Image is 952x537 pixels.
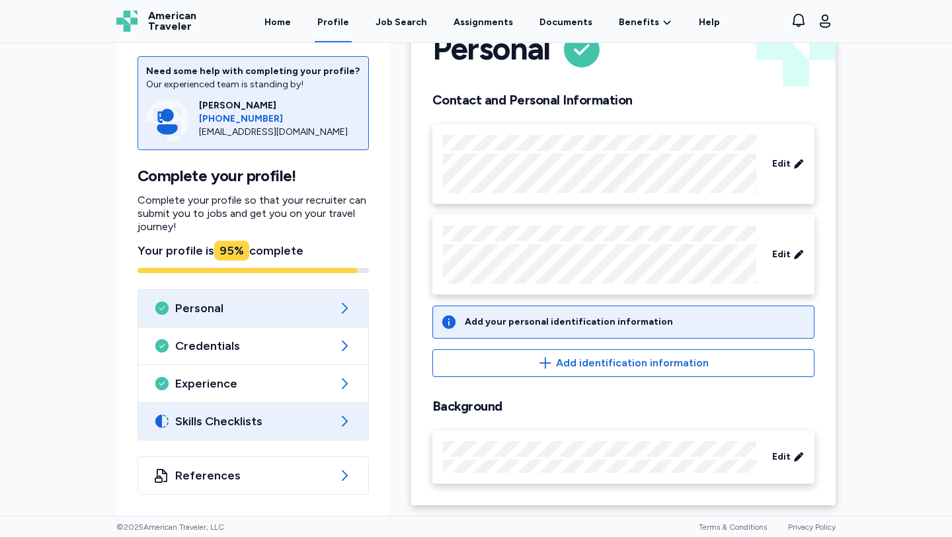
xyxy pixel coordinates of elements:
[432,349,814,377] button: Add identification information
[432,124,814,204] div: Edit
[175,468,331,483] span: References
[432,92,814,108] h2: Contact and Personal Information
[772,450,791,464] span: Edit
[148,11,196,32] span: American Traveler
[116,522,224,532] span: © 2025 American Traveler, LLC
[116,11,138,32] img: Logo
[199,99,360,112] div: [PERSON_NAME]
[619,16,672,29] a: Benefits
[214,241,249,261] div: 95 %
[138,194,369,233] p: Complete your profile so that your recruiter can submit you to jobs and get you on your travel jo...
[376,16,427,29] div: Job Search
[556,355,709,371] span: Add identification information
[138,241,369,260] div: Your profile is complete
[146,99,188,142] img: Consultant
[432,398,814,415] h2: Background
[699,522,767,532] a: Terms & Conditions
[175,413,331,429] span: Skills Checklists
[146,65,360,78] div: Need some help with completing your profile?
[138,166,369,186] h1: Complete your profile!
[199,112,360,126] a: [PHONE_NUMBER]
[432,215,814,295] div: Edit
[175,300,331,316] span: Personal
[772,248,791,261] span: Edit
[146,78,360,91] div: Our experienced team is standing by!
[432,431,814,484] div: Edit
[432,28,550,71] h1: Personal
[199,126,360,139] div: [EMAIL_ADDRESS][DOMAIN_NAME]
[465,315,673,329] div: Add your personal identification information
[175,338,331,354] span: Credentials
[315,1,352,42] a: Profile
[772,157,791,171] span: Edit
[788,522,836,532] a: Privacy Policy
[175,376,331,392] span: Experience
[619,16,659,29] span: Benefits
